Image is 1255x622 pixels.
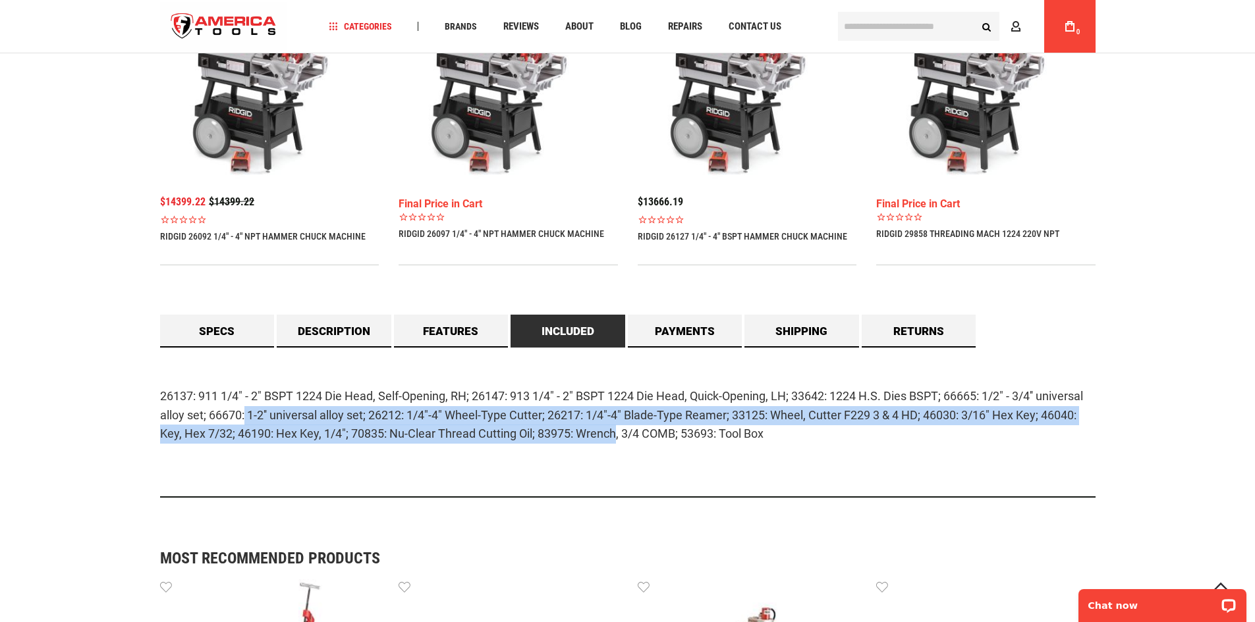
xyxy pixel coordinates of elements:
[729,22,781,32] span: Contact Us
[638,195,683,208] span: $13666.19
[511,315,625,348] a: Included
[565,22,594,32] span: About
[445,22,477,31] span: Brands
[160,231,366,242] a: RIDGID 26092 1/4" - 4" NPT HAMMER CHUCK MACHINE
[399,212,618,222] span: Rated 0.0 out of 5 stars 0 reviews
[439,18,483,36] a: Brands
[160,550,1049,566] strong: Most Recommended Products
[614,18,648,36] a: Blog
[277,315,391,348] a: Description
[323,18,398,36] a: Categories
[638,215,857,224] span: Rated 0.0 out of 5 stars 0 reviews
[399,197,618,212] div: Final Price in Cart
[160,315,275,348] a: Specs
[1076,28,1080,36] span: 0
[209,195,254,208] span: $14399.22
[876,228,1059,239] a: RIDGID 29858 THREADING MACH 1224 220V NPT
[1070,581,1255,622] iframe: LiveChat chat widget
[723,18,787,36] a: Contact Us
[668,22,702,32] span: Repairs
[394,315,509,348] a: Features
[876,197,1096,212] div: Final Price in Cart
[399,228,604,239] a: RIDGID 26097 1/4" - 4" NPT HAMMER CHUCK MACHINE
[497,18,545,36] a: Reviews
[620,22,642,32] span: Blog
[160,2,288,51] a: store logo
[160,215,379,224] span: Rated 0.0 out of 5 stars 0 reviews
[503,22,539,32] span: Reviews
[662,18,708,36] a: Repairs
[160,2,288,51] img: America Tools
[160,195,206,208] span: $14399.22
[329,22,392,31] span: Categories
[559,18,600,36] a: About
[628,315,742,348] a: Payments
[876,212,1096,222] span: Rated 0.0 out of 5 stars 0 reviews
[744,315,859,348] a: Shipping
[638,231,847,242] a: RIDGID 26127 1/4" - 4" BSPT HAMMER CHUCK MACHINE
[160,387,1096,444] p: 26137: 911 1/4" - 2" BSPT 1224 Die Head, Self-Opening, RH; 26147: 913 1/4" - 2" BSPT 1224 Die Hea...
[974,14,999,39] button: Search
[862,315,976,348] a: Returns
